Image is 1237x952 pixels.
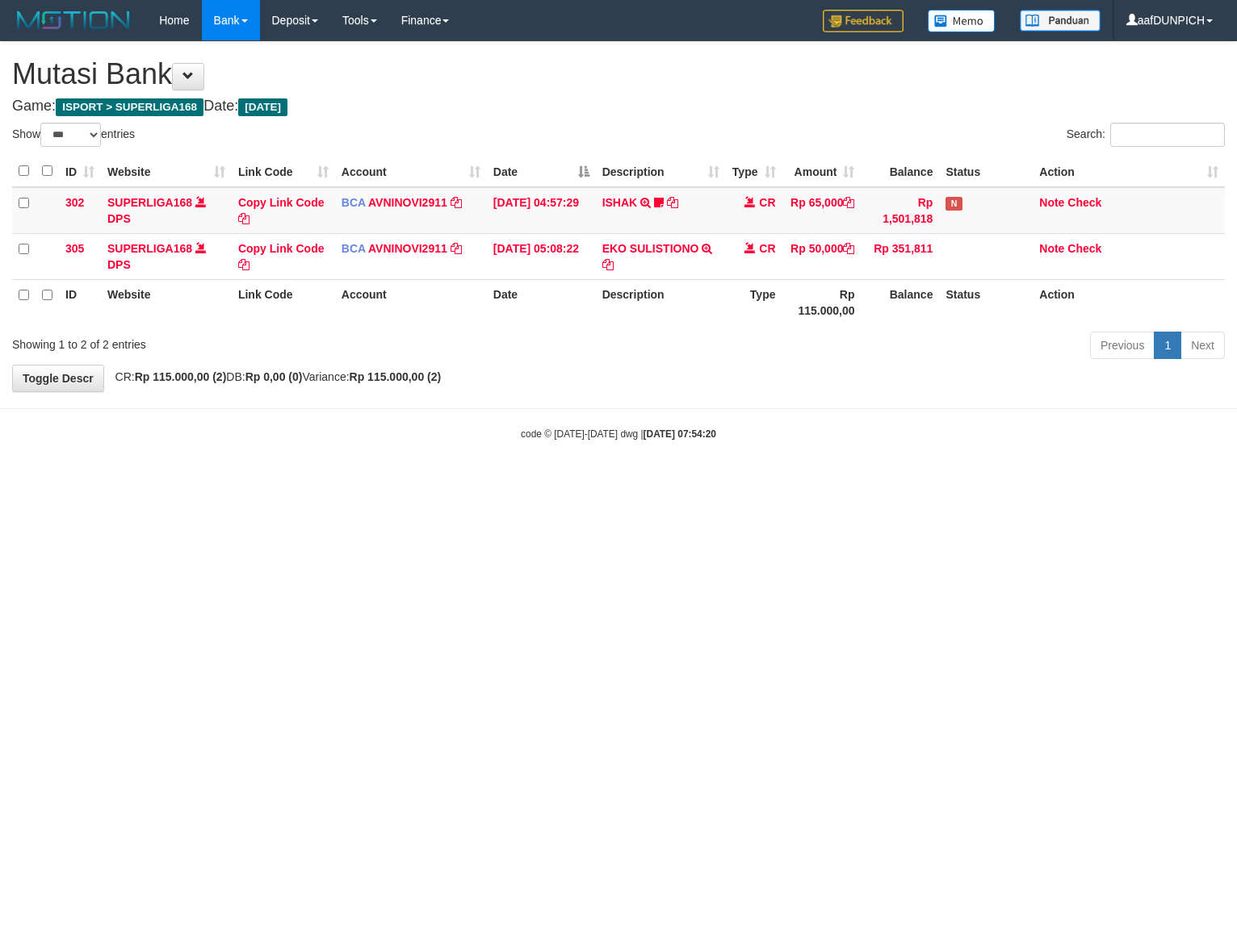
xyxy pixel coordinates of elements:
[335,279,487,325] th: Account
[368,196,447,209] a: AVNINOVI2911
[1067,196,1101,209] a: Check
[56,98,203,116] span: ISPORT > SUPERLIGA168
[1180,332,1225,359] a: Next
[521,428,716,440] small: code © [DATE]-[DATE] dwg |
[101,279,232,325] th: Website
[350,370,442,383] strong: Rp 115.000,00 (2)
[939,156,1033,187] th: Status
[861,233,939,279] td: Rp 351,811
[782,187,862,234] td: Rp 65,000
[40,123,101,147] select: Showentries
[12,8,135,32] img: MOTION_logo.png
[107,242,192,255] a: SUPERLIGA168
[107,196,192,209] a: SUPERLIGA168
[1020,10,1101,31] img: panduan.png
[101,233,232,279] td: DPS
[1039,196,1064,209] a: Note
[823,10,904,32] img: Feedback.jpg
[644,428,716,440] strong: [DATE] 07:54:20
[782,156,862,187] th: Amount: activate to sort column ascending
[135,370,227,383] strong: Rp 115.000,00 (2)
[602,242,699,255] a: EKO SULISTIONO
[759,242,775,255] span: CR
[861,187,939,234] td: Rp 1,501,818
[782,279,862,325] th: Rp 115.000,00
[843,196,854,209] a: Copy Rp 65,000 to clipboard
[59,279,101,325] th: ID
[12,58,1225,90] h1: Mutasi Bank
[596,279,726,325] th: Description
[368,242,447,255] a: AVNINOVI2911
[596,156,726,187] th: Description: activate to sort column ascending
[1033,156,1225,187] th: Action: activate to sort column ascending
[928,10,996,32] img: Button%20Memo.svg
[451,196,462,209] a: Copy AVNINOVI2911 to clipboard
[726,156,782,187] th: Type: activate to sort column ascending
[602,196,638,209] a: ISHAK
[342,242,366,255] span: BCA
[12,330,503,353] div: Showing 1 to 2 of 2 entries
[1039,242,1064,255] a: Note
[245,370,303,383] strong: Rp 0,00 (0)
[1154,332,1181,359] a: 1
[101,187,232,234] td: DPS
[726,279,782,325] th: Type
[451,242,462,255] a: Copy AVNINOVI2911 to clipboard
[238,242,325,271] a: Copy Link Code
[782,233,862,279] td: Rp 50,000
[861,279,939,325] th: Balance
[487,187,596,234] td: [DATE] 04:57:29
[1090,332,1155,359] a: Previous
[1067,123,1225,147] label: Search:
[12,98,1225,115] h4: Game: Date:
[487,279,596,325] th: Date
[65,242,84,255] span: 305
[487,233,596,279] td: [DATE] 05:08:22
[1067,242,1101,255] a: Check
[12,123,135,147] label: Show entries
[939,279,1033,325] th: Status
[487,156,596,187] th: Date: activate to sort column descending
[232,279,335,325] th: Link Code
[1033,279,1225,325] th: Action
[335,156,487,187] th: Account: activate to sort column ascending
[843,242,854,255] a: Copy Rp 50,000 to clipboard
[602,258,614,271] a: Copy EKO SULISTIONO to clipboard
[59,156,101,187] th: ID: activate to sort column ascending
[101,156,232,187] th: Website: activate to sort column ascending
[342,196,366,209] span: BCA
[759,196,775,209] span: CR
[238,196,325,225] a: Copy Link Code
[667,196,678,209] a: Copy ISHAK to clipboard
[12,365,104,392] a: Toggle Descr
[946,197,962,211] span: Has Note
[107,370,442,383] span: CR: DB: Variance:
[861,156,939,187] th: Balance
[232,156,335,187] th: Link Code: activate to sort column ascending
[1110,123,1225,147] input: Search:
[238,98,287,116] span: [DATE]
[65,196,84,209] span: 302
